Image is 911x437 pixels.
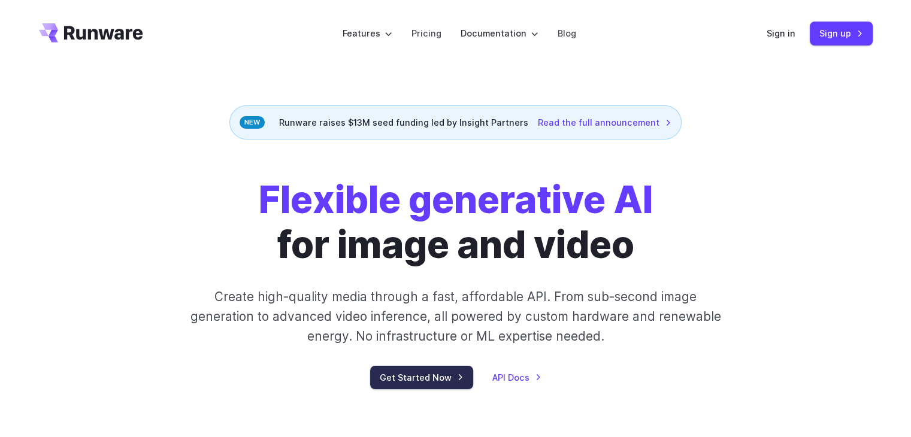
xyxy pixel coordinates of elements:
[767,26,795,40] a: Sign in
[461,26,538,40] label: Documentation
[810,22,873,45] a: Sign up
[259,178,653,268] h1: for image and video
[538,116,671,129] a: Read the full announcement
[492,371,541,384] a: API Docs
[189,287,722,347] p: Create high-quality media through a fast, affordable API. From sub-second image generation to adv...
[39,23,143,43] a: Go to /
[411,26,441,40] a: Pricing
[259,177,653,222] strong: Flexible generative AI
[370,366,473,389] a: Get Started Now
[558,26,576,40] a: Blog
[229,105,682,139] div: Runware raises $13M seed funding led by Insight Partners
[343,26,392,40] label: Features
